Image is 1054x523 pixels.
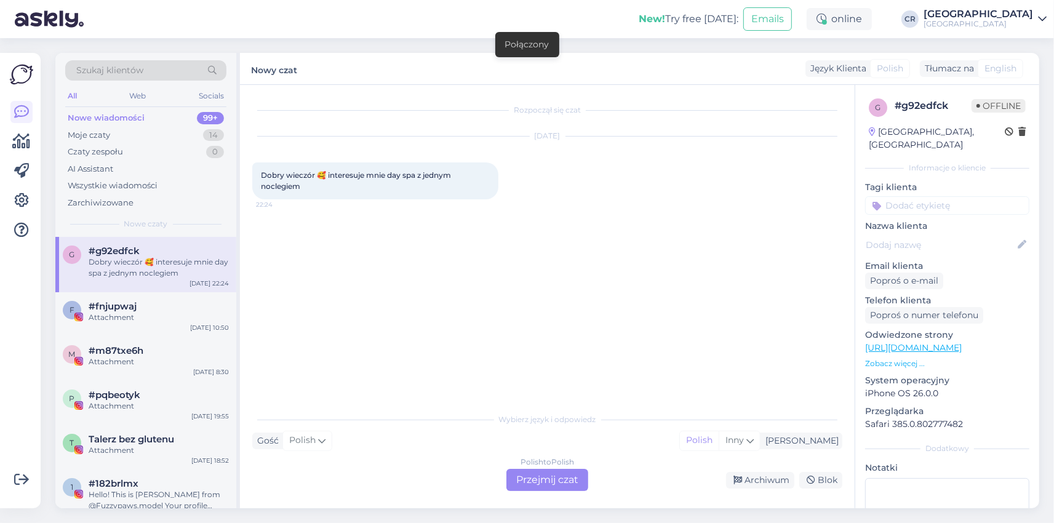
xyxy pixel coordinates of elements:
div: online [807,8,872,30]
div: All [65,88,79,104]
div: Informacje o kliencie [865,162,1029,174]
div: Wybierz język i odpowiedz [252,414,842,425]
div: Web [127,88,149,104]
p: Safari 385.0.802777482 [865,418,1029,431]
p: Tagi klienta [865,181,1029,194]
span: f [70,305,74,314]
p: System operacyjny [865,374,1029,387]
div: Język Klienta [805,62,866,75]
div: Dodatkowy [865,443,1029,454]
b: New! [639,13,665,25]
p: Zobacz więcej ... [865,358,1029,369]
div: 14 [203,129,224,142]
p: Odwiedzone strony [865,329,1029,341]
div: Hello! This is [PERSON_NAME] from @Fuzzypaws.model Your profile caught our eye We are a world Fam... [89,489,229,511]
div: Połączony [505,38,549,51]
span: 1 [71,482,73,492]
button: Emails [743,7,792,31]
span: Talerz bez glutenu [89,434,174,445]
div: Attachment [89,312,229,323]
span: Offline [972,99,1026,113]
div: [DATE] 8:30 [193,367,229,377]
p: Telefon klienta [865,294,1029,307]
div: [DATE] 18:52 [191,456,229,465]
img: Askly Logo [10,63,33,86]
input: Dodać etykietę [865,196,1029,215]
span: m [69,349,76,359]
a: [GEOGRAPHIC_DATA][GEOGRAPHIC_DATA] [924,9,1047,29]
div: [DATE] 10:50 [190,323,229,332]
div: 99+ [197,112,224,124]
span: #m87txe6h [89,345,143,356]
div: Attachment [89,401,229,412]
div: Attachment [89,445,229,456]
div: Poproś o e-mail [865,273,943,289]
div: [DATE] 19:55 [191,412,229,421]
div: Czaty zespołu [68,146,123,158]
span: g [70,250,75,259]
div: Rozpoczął się czat [252,105,842,116]
span: Dobry wieczór 🥰 interesuje mnie day spa z jednym noclegiem [261,170,453,191]
div: Archiwum [726,472,794,489]
div: Tłumacz na [920,62,974,75]
p: Email klienta [865,260,1029,273]
div: [GEOGRAPHIC_DATA] [924,19,1033,29]
div: Dobry wieczór 🥰 interesuje mnie day spa z jednym noclegiem [89,257,229,279]
div: Poproś o numer telefonu [865,307,983,324]
span: Polish [289,434,316,447]
div: [GEOGRAPHIC_DATA] [924,9,1033,19]
div: [GEOGRAPHIC_DATA], [GEOGRAPHIC_DATA] [869,126,1005,151]
span: Inny [725,434,744,445]
span: English [984,62,1016,75]
span: p [70,394,75,403]
div: Polish [680,431,719,450]
div: Moje czaty [68,129,110,142]
div: CR [901,10,919,28]
span: #182brlmx [89,478,138,489]
div: 0 [206,146,224,158]
span: g [876,103,881,112]
span: #g92edfck [89,246,140,257]
div: [DATE] [252,130,842,142]
p: iPhone OS 26.0.0 [865,387,1029,400]
span: 22:24 [256,200,302,209]
p: Nazwa klienta [865,220,1029,233]
span: #pqbeotyk [89,389,140,401]
span: T [70,438,74,447]
div: AI Assistant [68,163,113,175]
p: Notatki [865,461,1029,474]
input: Dodaj nazwę [866,238,1015,252]
div: Gość [252,434,279,447]
div: Wszystkie wiadomości [68,180,158,192]
div: Blok [799,472,842,489]
span: Nowe czaty [124,218,168,230]
label: Nowy czat [251,60,297,77]
div: Przejmij czat [506,469,588,491]
div: Zarchiwizowane [68,197,134,209]
div: # g92edfck [895,98,972,113]
div: Try free [DATE]: [639,12,738,26]
div: Polish to Polish [521,457,574,468]
a: [URL][DOMAIN_NAME] [865,342,962,353]
p: Przeglądarka [865,405,1029,418]
div: Socials [196,88,226,104]
span: #fnjupwaj [89,301,137,312]
div: [PERSON_NAME] [761,434,839,447]
div: [DATE] 22:24 [190,279,229,288]
div: Attachment [89,356,229,367]
div: Nowe wiadomości [68,112,145,124]
span: Polish [877,62,903,75]
span: Szukaj klientów [76,64,143,77]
